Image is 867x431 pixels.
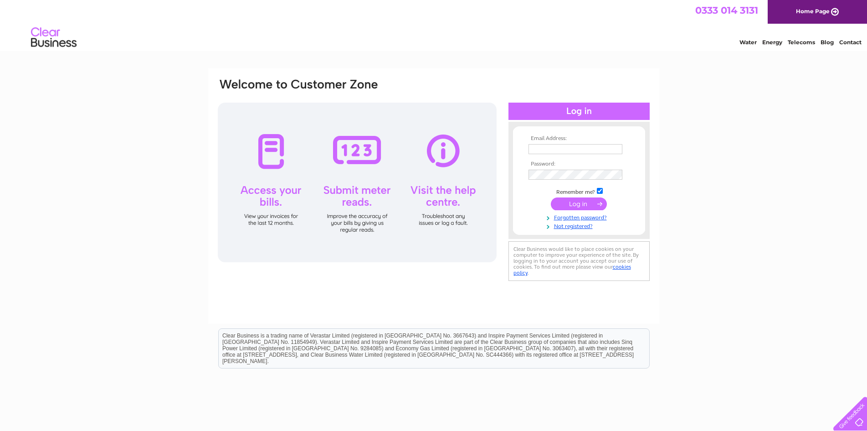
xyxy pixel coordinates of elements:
[513,264,631,276] a: cookies policy
[508,241,650,281] div: Clear Business would like to place cookies on your computer to improve your experience of the sit...
[821,39,834,46] a: Blog
[526,187,632,196] td: Remember me?
[788,39,815,46] a: Telecoms
[528,221,632,230] a: Not registered?
[551,197,607,210] input: Submit
[526,161,632,167] th: Password:
[695,5,758,16] a: 0333 014 3131
[526,135,632,142] th: Email Address:
[739,39,757,46] a: Water
[528,213,632,221] a: Forgotten password?
[839,39,862,46] a: Contact
[31,24,77,52] img: logo.png
[219,5,649,44] div: Clear Business is a trading name of Verastar Limited (registered in [GEOGRAPHIC_DATA] No. 3667643...
[762,39,782,46] a: Energy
